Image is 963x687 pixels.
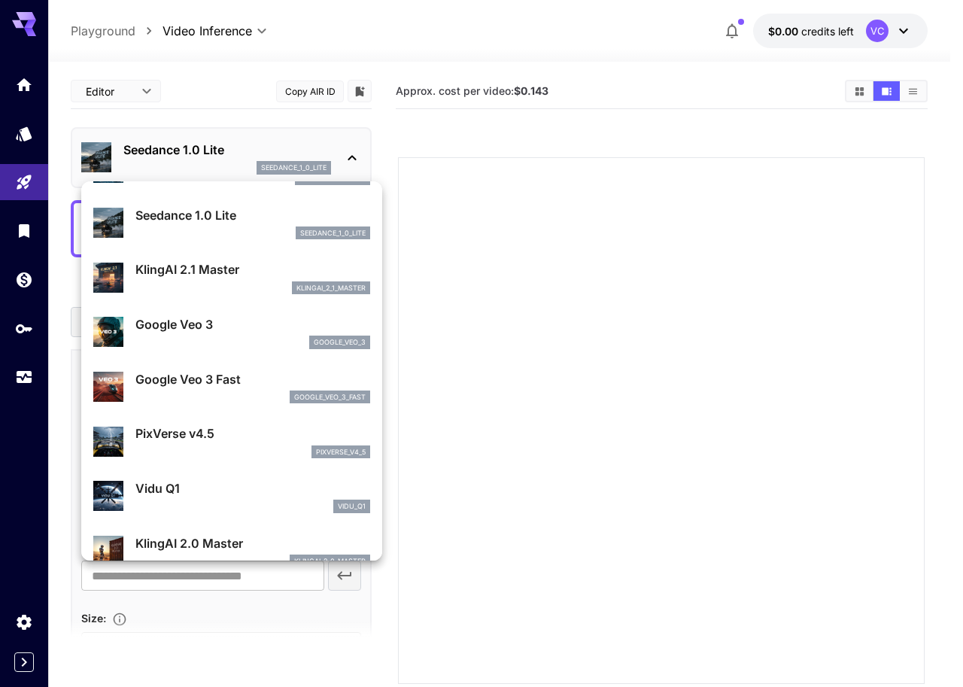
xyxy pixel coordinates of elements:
p: pixverse_v4_5 [316,447,366,457]
p: KlingAI 2.1 Master [135,260,370,278]
div: KlingAI 2.1 Masterklingai_2_1_master [93,254,370,300]
div: Google Veo 3google_veo_3 [93,309,370,355]
p: Vidu Q1 [135,479,370,497]
p: Google Veo 3 Fast [135,370,370,388]
div: Google Veo 3 Fastgoogle_veo_3_fast [93,364,370,410]
p: Google Veo 3 [135,315,370,333]
p: google_veo_3_fast [294,392,366,403]
p: google_veo_3 [314,337,366,348]
div: Vidu Q1vidu_q1 [93,473,370,519]
p: klingai_2_1_master [296,283,366,293]
div: KlingAI 2.0 Masterklingai_2_0_master [93,528,370,574]
p: Seedance 1.0 Lite [135,206,370,224]
div: PixVerse v4.5pixverse_v4_5 [93,418,370,464]
p: KlingAI 2.0 Master [135,534,370,552]
p: vidu_q1 [338,501,366,512]
div: Seedance 1.0 Liteseedance_1_0_lite [93,200,370,246]
p: klingai_2_0_master [294,556,366,567]
p: seedance_1_0_lite [300,228,366,239]
p: PixVerse v4.5 [135,424,370,442]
